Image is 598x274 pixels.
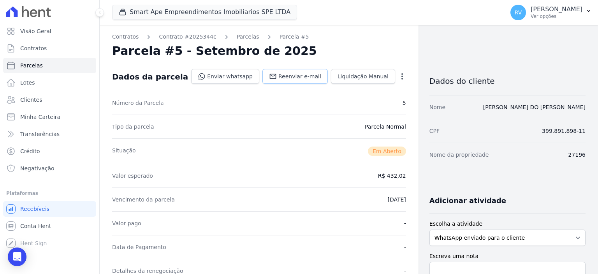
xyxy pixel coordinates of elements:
dt: Nome [429,103,445,111]
span: Parcelas [20,62,43,69]
dt: Valor esperado [112,172,153,180]
label: Escreva uma nota [429,252,586,260]
h2: Parcela #5 - Setembro de 2025 [112,44,317,58]
h3: Adicionar atividade [429,196,506,205]
a: Parcela #5 [280,33,309,41]
dd: [DATE] [387,196,406,203]
a: Contrato #2025344c [159,33,216,41]
a: Conta Hent [3,218,96,234]
dd: 5 [403,99,406,107]
a: Clientes [3,92,96,108]
dt: Data de Pagamento [112,243,166,251]
a: Crédito [3,143,96,159]
dt: Nome da propriedade [429,151,489,159]
a: Lotes [3,75,96,90]
dd: - [404,219,406,227]
div: Open Intercom Messenger [8,247,26,266]
span: Recebíveis [20,205,49,213]
span: Visão Geral [20,27,51,35]
button: Smart Ape Empreendimentos Imobiliarios SPE LTDA [112,5,297,19]
dd: Parcela Normal [365,123,406,131]
a: Minha Carteira [3,109,96,125]
h3: Dados do cliente [429,76,586,86]
dt: Número da Parcela [112,99,164,107]
span: Negativação [20,164,55,172]
a: Parcelas [237,33,259,41]
p: Ver opções [531,13,582,19]
dt: Vencimento da parcela [112,196,175,203]
span: Transferências [20,130,60,138]
dd: - [404,243,406,251]
dt: CPF [429,127,440,135]
a: Enviar whatsapp [191,69,259,84]
a: [PERSON_NAME] DO [PERSON_NAME] [483,104,586,110]
p: [PERSON_NAME] [531,5,582,13]
span: Minha Carteira [20,113,60,121]
button: RV [PERSON_NAME] Ver opções [504,2,598,23]
a: Contratos [112,33,139,41]
span: Crédito [20,147,40,155]
a: Negativação [3,161,96,176]
dd: 27196 [568,151,586,159]
a: Liquidação Manual [331,69,395,84]
dd: R$ 432,02 [378,172,406,180]
a: Parcelas [3,58,96,73]
a: Visão Geral [3,23,96,39]
dt: Tipo da parcela [112,123,154,131]
span: Em Aberto [368,147,406,156]
a: Contratos [3,41,96,56]
a: Recebíveis [3,201,96,217]
span: Lotes [20,79,35,87]
span: Reenviar e-mail [278,72,321,80]
label: Escolha a atividade [429,220,586,228]
a: Reenviar e-mail [262,69,328,84]
dt: Situação [112,147,136,156]
span: Contratos [20,44,47,52]
span: Liquidação Manual [338,72,389,80]
div: Dados da parcela [112,72,188,81]
div: Plataformas [6,189,93,198]
a: Transferências [3,126,96,142]
nav: Breadcrumb [112,33,406,41]
span: Clientes [20,96,42,104]
span: Conta Hent [20,222,51,230]
dd: 399.891.898-11 [542,127,586,135]
span: RV [515,10,522,15]
dt: Valor pago [112,219,141,227]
